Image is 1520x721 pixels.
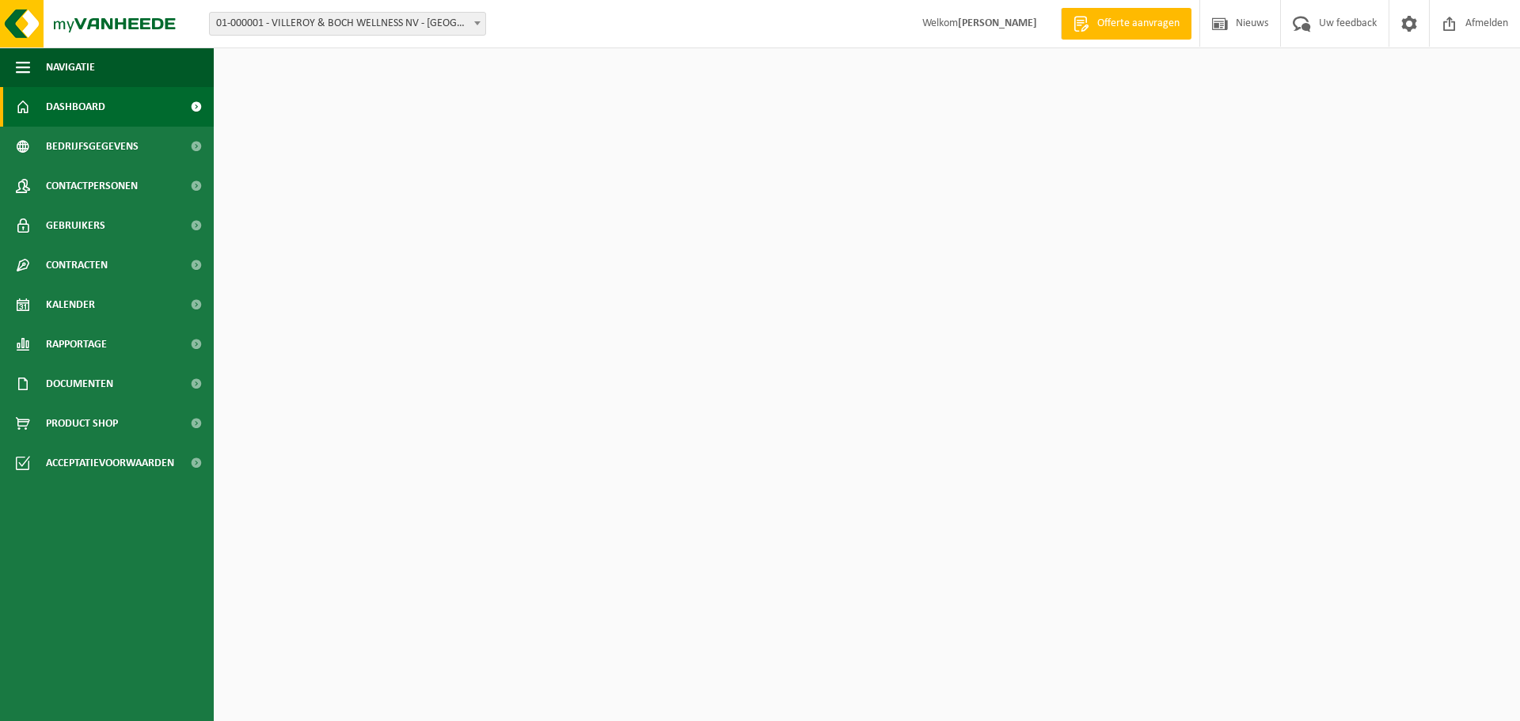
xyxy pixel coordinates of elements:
span: Documenten [46,364,113,404]
span: Offerte aanvragen [1093,16,1184,32]
span: Contactpersonen [46,166,138,206]
span: Rapportage [46,324,107,364]
span: Navigatie [46,47,95,87]
span: Contracten [46,245,108,285]
span: Dashboard [46,87,105,127]
strong: [PERSON_NAME] [958,17,1037,29]
span: Kalender [46,285,95,324]
span: Bedrijfsgegevens [46,127,139,166]
span: Acceptatievoorwaarden [46,443,174,483]
span: Gebruikers [46,206,105,245]
span: 01-000001 - VILLEROY & BOCH WELLNESS NV - ROESELARE [210,13,485,35]
a: Offerte aanvragen [1061,8,1191,40]
span: Product Shop [46,404,118,443]
span: 01-000001 - VILLEROY & BOCH WELLNESS NV - ROESELARE [209,12,486,36]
